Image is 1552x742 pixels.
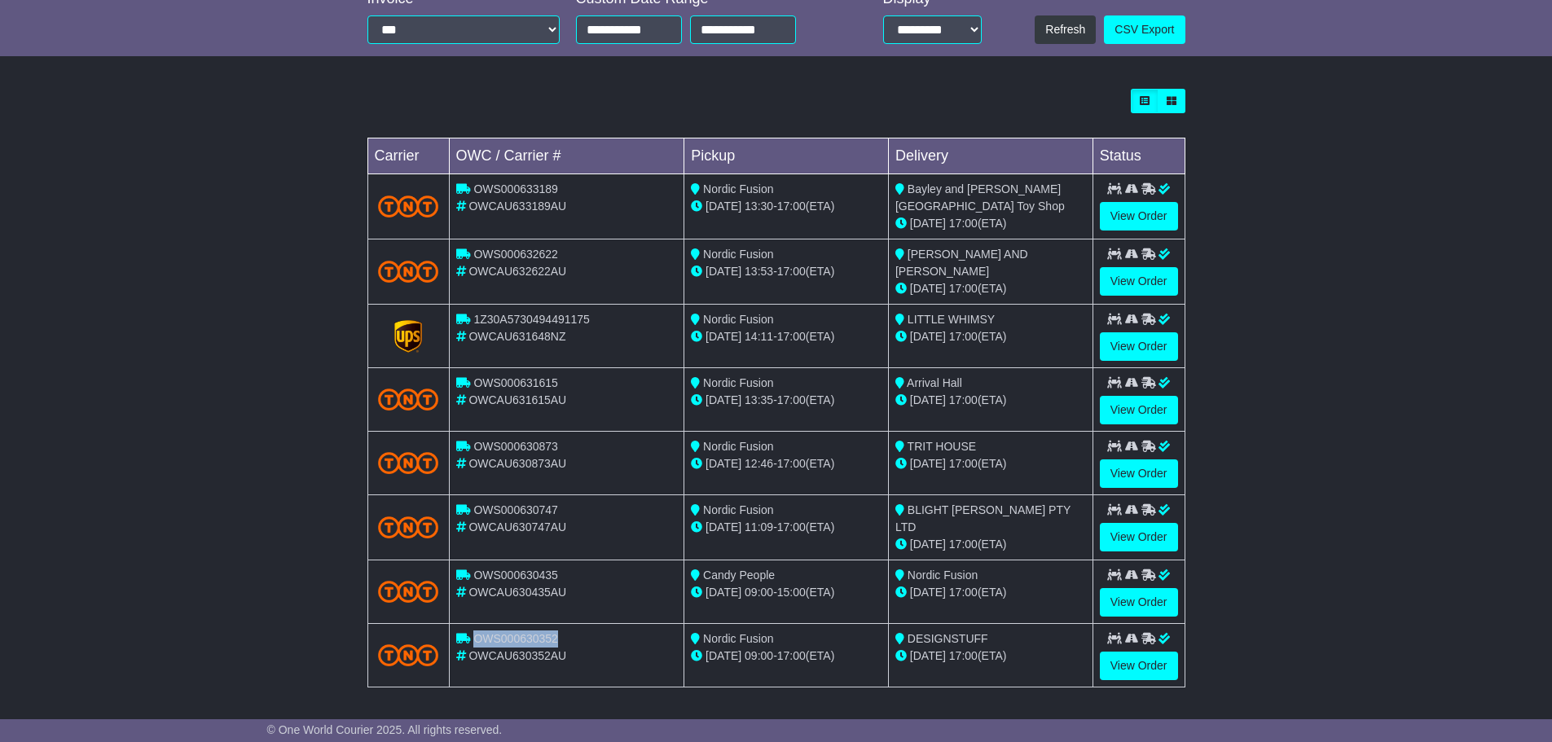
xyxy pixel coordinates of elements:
span: Nordic Fusion [703,248,773,261]
span: Candy People [703,569,775,582]
a: View Order [1100,202,1178,231]
img: TNT_Domestic.png [378,195,439,217]
span: OWS000630747 [473,503,558,516]
span: 17:00 [949,393,978,406]
a: View Order [1100,332,1178,361]
span: OWS000630352 [473,632,558,645]
span: 17:00 [777,265,806,278]
span: OWCAU631615AU [468,393,566,406]
span: 17:00 [949,282,978,295]
span: [DATE] [706,457,741,470]
span: OWCAU630435AU [468,586,566,599]
img: TNT_Domestic.png [378,261,439,283]
span: 17:00 [777,393,806,406]
span: Nordic Fusion [703,440,773,453]
img: TNT_Domestic.png [378,581,439,603]
div: - (ETA) [691,584,882,601]
div: - (ETA) [691,455,882,472]
span: 17:00 [949,538,978,551]
div: (ETA) [895,455,1086,472]
div: (ETA) [895,328,1086,345]
span: [DATE] [910,457,946,470]
span: 17:00 [777,200,806,213]
span: Nordic Fusion [908,569,978,582]
div: (ETA) [895,215,1086,232]
td: Delivery [888,138,1093,174]
span: [DATE] [706,520,741,533]
span: 17:00 [949,649,978,662]
div: - (ETA) [691,519,882,536]
span: [DATE] [910,538,946,551]
div: (ETA) [895,536,1086,553]
span: Nordic Fusion [703,632,773,645]
img: TNT_Domestic.png [378,644,439,666]
span: Nordic Fusion [703,182,773,195]
span: 09:00 [745,586,773,599]
span: 13:30 [745,200,773,213]
span: [DATE] [706,330,741,343]
span: 17:00 [777,649,806,662]
div: - (ETA) [691,648,882,665]
div: (ETA) [895,584,1086,601]
div: (ETA) [895,280,1086,297]
div: (ETA) [895,648,1086,665]
span: 11:09 [745,520,773,533]
a: View Order [1100,523,1178,551]
div: - (ETA) [691,198,882,215]
td: Pickup [684,138,889,174]
span: [DATE] [910,586,946,599]
span: [DATE] [706,265,741,278]
span: OWS000630873 [473,440,558,453]
span: © One World Courier 2025. All rights reserved. [267,723,503,736]
span: OWCAU633189AU [468,200,566,213]
span: OWCAU630747AU [468,520,566,533]
span: 13:35 [745,393,773,406]
span: 09:00 [745,649,773,662]
span: 14:11 [745,330,773,343]
span: 17:00 [777,330,806,343]
span: [DATE] [706,393,741,406]
span: 13:53 [745,265,773,278]
span: Nordic Fusion [703,313,773,326]
a: View Order [1100,588,1178,617]
span: OWCAU632622AU [468,265,566,278]
span: OWCAU630352AU [468,649,566,662]
span: [DATE] [910,393,946,406]
div: (ETA) [895,392,1086,409]
span: [DATE] [706,200,741,213]
div: - (ETA) [691,328,882,345]
span: 15:00 [777,586,806,599]
span: [DATE] [910,649,946,662]
span: [PERSON_NAME] AND [PERSON_NAME] [895,248,1028,278]
span: LITTLE WHIMSY [908,313,995,326]
span: 17:00 [949,330,978,343]
span: 17:00 [949,457,978,470]
a: View Order [1100,267,1178,296]
span: 12:46 [745,457,773,470]
span: 17:00 [949,586,978,599]
span: 17:00 [949,217,978,230]
span: [DATE] [706,586,741,599]
img: TNT_Domestic.png [378,452,439,474]
img: TNT_Domestic.png [378,389,439,411]
span: Nordic Fusion [703,376,773,389]
span: DESIGNSTUFF [908,632,988,645]
span: Nordic Fusion [703,503,773,516]
span: 1Z30A5730494491175 [473,313,589,326]
a: View Order [1100,459,1178,488]
span: OWCAU630873AU [468,457,566,470]
span: OWCAU631648NZ [468,330,565,343]
img: TNT_Domestic.png [378,516,439,538]
span: [DATE] [706,649,741,662]
a: CSV Export [1104,15,1185,44]
img: GetCarrierServiceLogo [394,320,422,353]
span: TRIT HOUSE [908,440,977,453]
span: 17:00 [777,457,806,470]
td: Status [1093,138,1185,174]
span: BLIGHT [PERSON_NAME] PTY LTD [895,503,1071,533]
span: OWS000631615 [473,376,558,389]
a: View Order [1100,396,1178,424]
span: Bayley and [PERSON_NAME][GEOGRAPHIC_DATA] Toy Shop [895,182,1065,213]
span: Arrival Hall [907,376,962,389]
span: 17:00 [777,520,806,533]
